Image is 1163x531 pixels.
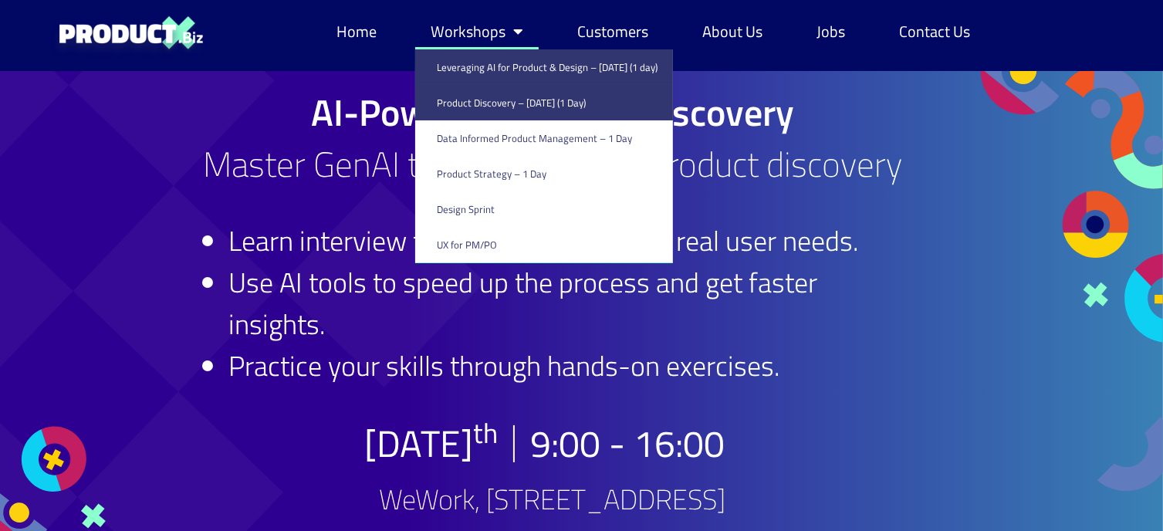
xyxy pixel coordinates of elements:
sup: th [473,411,498,454]
a: Jobs [801,14,860,49]
a: Workshops [415,14,539,49]
li: Use AI tools to speed up the process and get faster insights. [228,262,908,345]
h1: AI-Powered Product Discovery [198,94,908,131]
h2: Master GenAI tools to improve product discovery [198,147,908,181]
a: Customers [562,14,664,49]
ul: Workshops [415,49,673,263]
li: Learn interview techniques that reveal real user needs. [228,220,908,262]
a: Contact Us [884,14,986,49]
a: Home [321,14,392,49]
h2: 9:00 - 16:00 [530,425,725,462]
h2: [DATE] [364,425,498,462]
li: Practice your skills through hands-on exercises. [228,345,908,387]
a: About Us [687,14,778,49]
h2: WeWork, [STREET_ADDRESS] [379,485,725,513]
nav: Menu [321,14,986,49]
a: Leveraging AI for Product & Design – [DATE] (1 day) [415,49,673,85]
